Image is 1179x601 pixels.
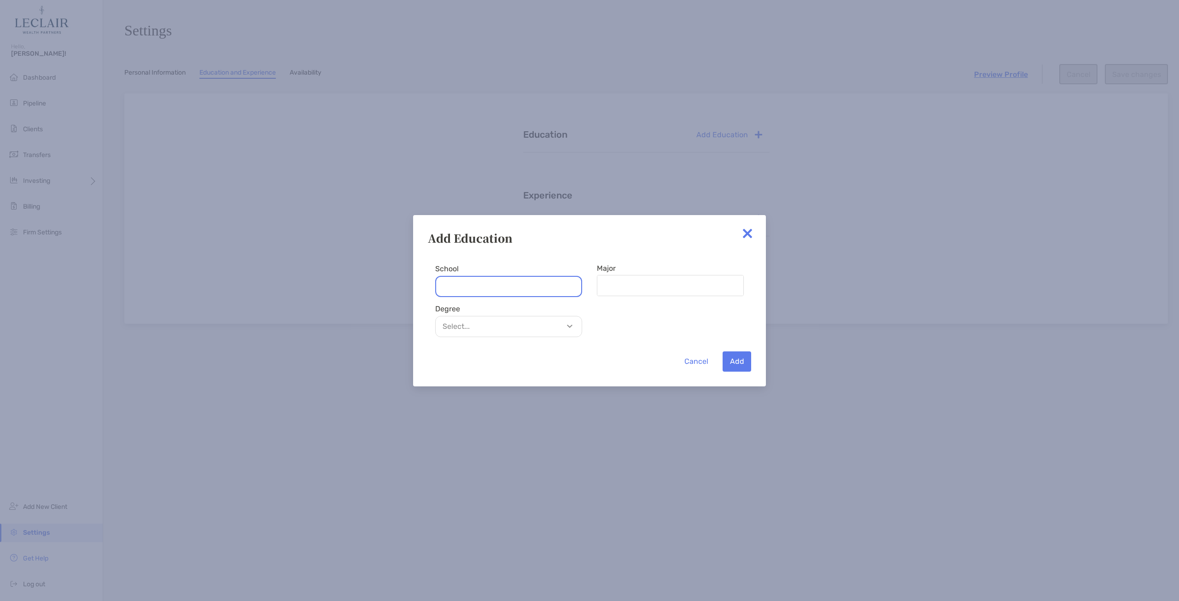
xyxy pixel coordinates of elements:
[597,264,616,272] label: Major
[677,351,715,372] button: Cancel
[438,321,584,332] p: Select...
[723,351,751,372] button: Add
[738,224,757,243] img: close modal icon
[435,304,582,313] div: Degree
[435,264,582,273] label: School
[428,230,751,246] div: Add Education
